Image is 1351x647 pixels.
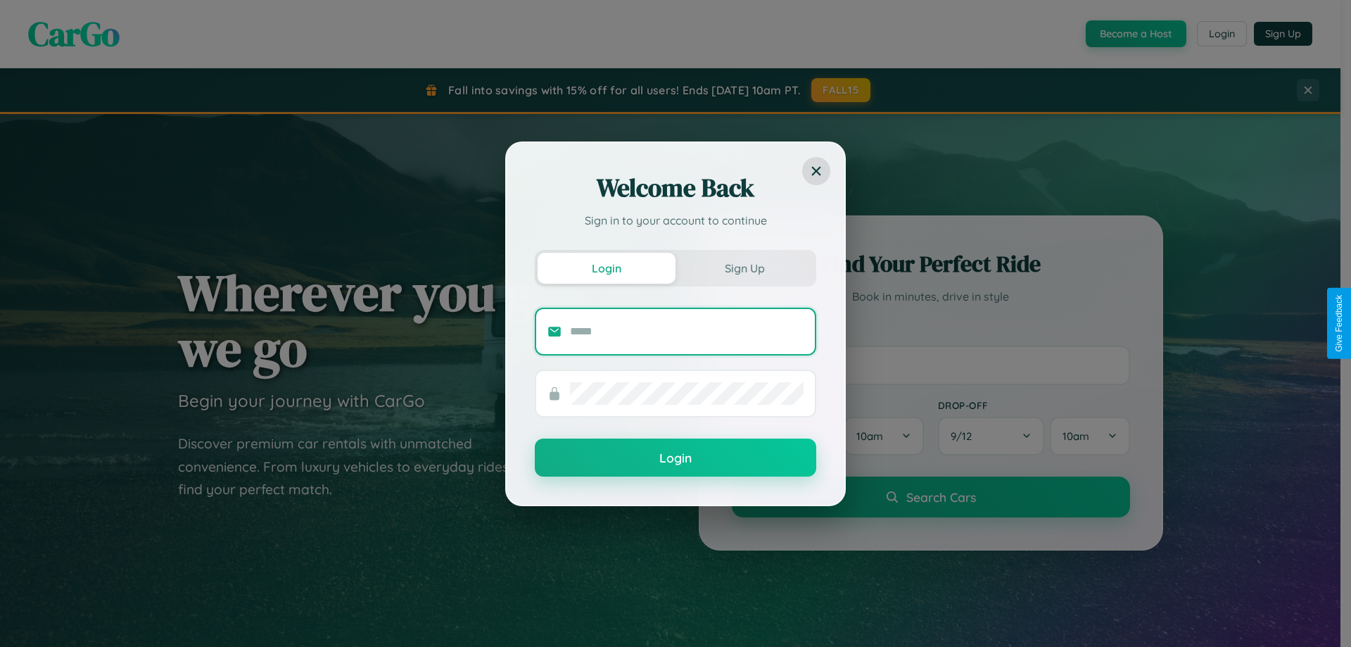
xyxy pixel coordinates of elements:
[535,439,816,477] button: Login
[1334,295,1344,352] div: Give Feedback
[675,253,813,284] button: Sign Up
[535,171,816,205] h2: Welcome Back
[538,253,675,284] button: Login
[535,212,816,229] p: Sign in to your account to continue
